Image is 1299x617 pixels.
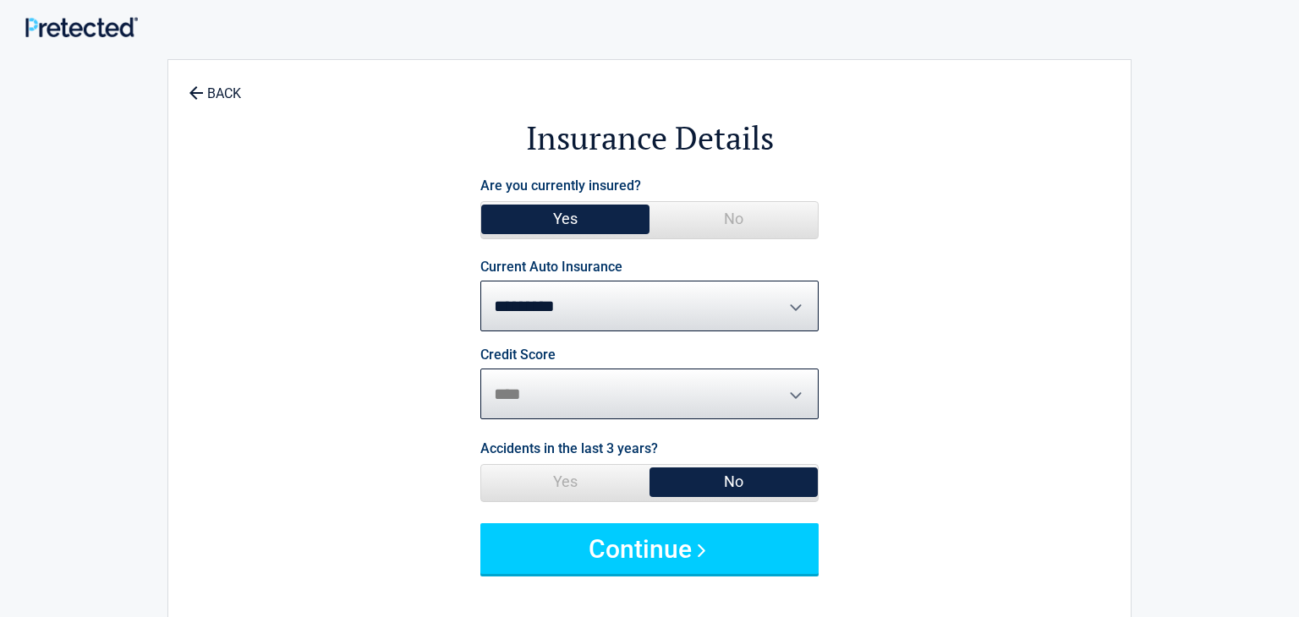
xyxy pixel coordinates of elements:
label: Are you currently insured? [480,174,641,197]
label: Accidents in the last 3 years? [480,437,658,460]
h2: Insurance Details [261,117,1038,160]
label: Credit Score [480,348,556,362]
span: Yes [481,202,649,236]
span: Yes [481,465,649,499]
label: Current Auto Insurance [480,260,622,274]
button: Continue [480,523,819,574]
span: No [649,465,818,499]
img: Main Logo [25,17,138,37]
span: No [649,202,818,236]
a: BACK [185,71,244,101]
